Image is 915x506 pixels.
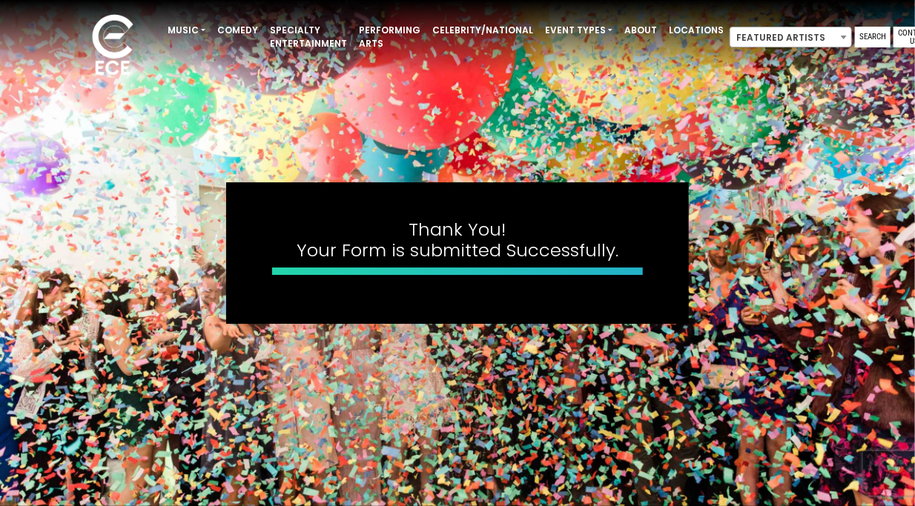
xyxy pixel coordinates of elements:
[353,18,426,56] a: Performing Arts
[211,18,264,43] a: Comedy
[272,219,643,262] h4: Thank You! Your Form is submitted Successfully.
[76,10,150,82] img: ece_new_logo_whitev2-1.png
[539,18,618,43] a: Event Types
[730,27,851,48] span: Featured Artists
[162,18,211,43] a: Music
[264,18,353,56] a: Specialty Entertainment
[855,27,891,47] a: Search
[663,18,730,43] a: Locations
[426,18,539,43] a: Celebrity/National
[730,27,852,47] span: Featured Artists
[618,18,663,43] a: About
